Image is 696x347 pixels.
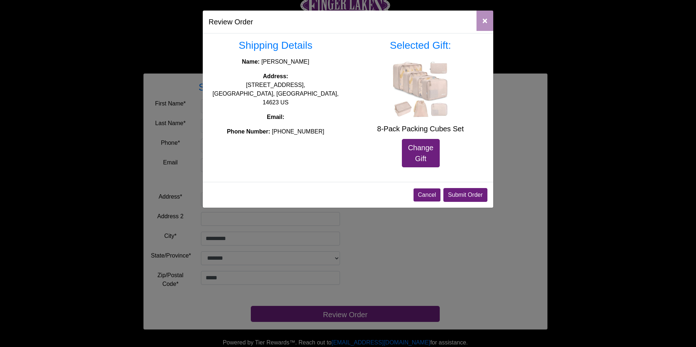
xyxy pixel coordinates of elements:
h5: 8-Pack Packing Cubes Set [353,124,487,133]
h3: Selected Gift: [353,39,487,52]
strong: Name: [242,59,260,65]
span: × [482,16,487,25]
img: 8-Pack Packing Cubes Set [391,60,450,119]
strong: Address: [263,73,288,79]
button: Cancel [414,188,440,202]
a: Change Gift [402,139,440,167]
span: [PERSON_NAME] [261,59,309,65]
button: Submit Order [443,188,487,202]
h5: Review Order [209,16,253,27]
strong: Phone Number: [227,128,270,135]
span: [PHONE_NUMBER] [272,128,324,135]
button: Close [476,11,493,31]
strong: Email: [267,114,284,120]
h3: Shipping Details [209,39,343,52]
span: [STREET_ADDRESS], [GEOGRAPHIC_DATA], [GEOGRAPHIC_DATA], 14623 US [213,82,339,105]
